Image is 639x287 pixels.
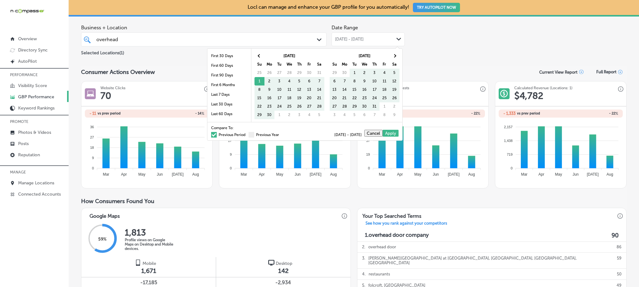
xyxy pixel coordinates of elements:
td: 26 [264,69,274,77]
h3: Google Maps [85,208,125,221]
th: Sa [314,60,324,69]
span: -2,934 [226,279,341,286]
p: 4 . [362,269,365,280]
th: We [284,60,294,69]
tspan: 37 [366,139,370,143]
td: 1 [274,111,284,119]
th: [DATE] [264,52,314,60]
th: Sa [390,60,399,69]
span: % [615,111,618,116]
h2: - 14 [147,111,204,116]
h1: $ 4,782 [514,90,543,101]
p: Posts [18,141,29,146]
td: 10 [370,77,380,85]
td: 12 [294,85,304,94]
td: 8 [254,85,264,94]
td: 20 [304,94,314,102]
label: Previous Period [211,133,245,137]
li: Last 90 Days [207,119,251,129]
th: Fr [304,60,314,69]
h3: Your Top Searched Terms [357,208,426,221]
tspan: Aug [192,172,199,177]
td: 7 [314,77,324,85]
p: Current View Report [539,70,578,75]
td: 11 [380,77,390,85]
h2: - 22 [423,111,480,116]
td: 17 [274,94,284,102]
td: 5 [294,77,304,85]
td: 14 [314,85,324,94]
td: 30 [304,69,314,77]
tspan: Jun [573,172,578,177]
tspan: Aug [468,172,475,177]
p: Directory Sync [18,47,48,53]
th: Su [330,60,340,69]
span: 142 [278,267,288,275]
tspan: Jun [433,172,438,177]
td: 29 [254,111,264,119]
td: 5 [350,111,360,119]
td: 14 [340,85,350,94]
p: 59 [617,253,622,268]
h2: - 22 [561,111,618,116]
th: Th [294,60,304,69]
tspan: [DATE] [310,172,322,177]
label: 90 [612,232,619,239]
td: 31 [370,102,380,111]
h1: 70 [100,90,111,101]
td: 7 [370,111,380,119]
td: 23 [360,94,370,102]
td: 6 [304,77,314,85]
p: See how you rank against your competitors [361,221,452,227]
tspan: Mar [103,172,109,177]
th: Th [370,60,380,69]
tspan: May [555,172,562,177]
span: -17,185 [91,279,206,286]
span: [DATE] - [DATE] [335,37,364,42]
td: 4 [304,111,314,119]
button: TRY AUTOPILOT NOW [413,3,460,12]
li: Last 60 Days [207,109,251,119]
h2: 1,813 [125,227,175,238]
td: 17 [370,85,380,94]
tspan: 2,157 [504,125,513,129]
tspan: 36 [90,125,94,129]
td: 21 [340,94,350,102]
tspan: Jun [295,172,301,177]
td: 1 [350,69,360,77]
tspan: 19 [366,153,370,156]
td: 11 [284,85,294,94]
td: 23 [264,102,274,111]
td: 4 [340,111,350,119]
tspan: 18 [90,146,94,149]
span: vs prev period [517,112,540,115]
td: 18 [380,85,390,94]
tspan: 0 [230,166,232,170]
td: 7 [340,77,350,85]
td: 26 [294,102,304,111]
tspan: Aug [330,172,337,177]
p: overhead door [368,241,396,252]
td: 20 [330,94,340,102]
span: [DATE] - [DATE] [334,133,364,137]
td: 28 [340,102,350,111]
img: logo [135,260,141,266]
p: Overview [18,36,37,41]
td: 25 [380,94,390,102]
td: 27 [274,69,284,77]
tspan: [DATE] [172,172,184,177]
p: Keyword Rankings [18,105,55,111]
td: 24 [370,94,380,102]
td: 6 [330,77,340,85]
span: 1,671 [141,267,156,275]
label: Previous Year [249,133,279,137]
span: How Consumers Found You [81,198,154,205]
tspan: 9 [92,156,94,160]
th: [DATE] [340,52,390,60]
p: Manage Locations [18,180,54,186]
p: Reputation [18,152,40,158]
td: 1 [254,77,264,85]
td: 4 [284,77,294,85]
p: [PERSON_NAME][GEOGRAPHIC_DATA] at [GEOGRAPHIC_DATA], [GEOGRAPHIC_DATA], [GEOGRAPHIC_DATA], [GEOGR... [368,253,614,268]
img: logo [268,260,274,266]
